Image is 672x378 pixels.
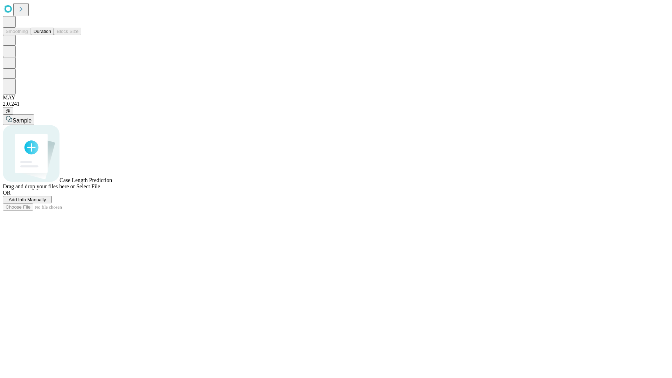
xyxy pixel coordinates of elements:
[13,118,31,124] span: Sample
[6,108,10,113] span: @
[76,183,100,189] span: Select File
[54,28,81,35] button: Block Size
[31,28,54,35] button: Duration
[3,107,13,114] button: @
[3,101,669,107] div: 2.0.241
[3,94,669,101] div: MAY
[3,28,31,35] button: Smoothing
[9,197,46,202] span: Add Info Manually
[3,114,34,125] button: Sample
[3,190,10,196] span: OR
[3,196,52,203] button: Add Info Manually
[3,183,75,189] span: Drag and drop your files here or
[59,177,112,183] span: Case Length Prediction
